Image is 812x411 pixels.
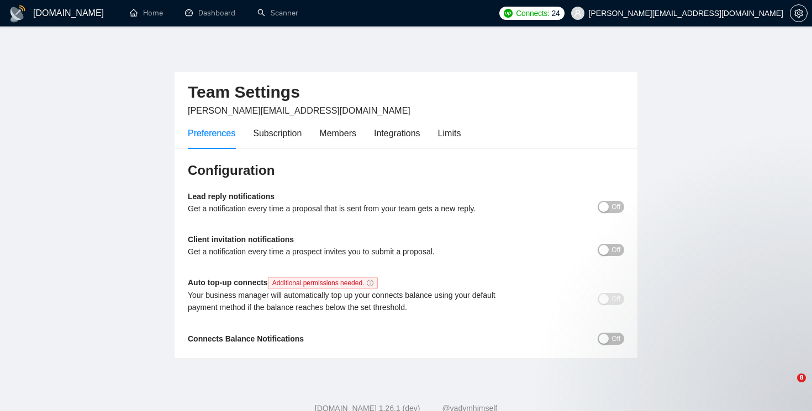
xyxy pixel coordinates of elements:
[188,126,235,140] div: Preferences
[611,201,620,213] span: Off
[319,126,356,140] div: Members
[438,126,461,140] div: Limits
[188,289,515,313] div: Your business manager will automatically top up your connects balance using your default payment ...
[797,373,806,382] span: 8
[268,277,378,289] span: Additional permissions needed.
[188,192,275,201] b: Lead reply notifications
[516,7,549,19] span: Connects:
[367,280,373,286] span: info-circle
[574,9,582,17] span: user
[774,373,801,400] iframe: Intercom live chat
[188,202,515,215] div: Get a notification every time a proposal that is sent from your team gets a new reply.
[611,293,620,305] span: Off
[374,126,420,140] div: Integrations
[611,244,620,256] span: Off
[188,81,624,104] h2: Team Settings
[185,8,235,18] a: dashboardDashboard
[188,162,624,179] h3: Configuration
[552,7,560,19] span: 24
[790,9,807,18] span: setting
[188,334,304,343] b: Connects Balance Notifications
[9,5,27,23] img: logo
[188,235,294,244] b: Client invitation notifications
[504,9,513,18] img: upwork-logo.png
[130,8,163,18] a: homeHome
[253,126,302,140] div: Subscription
[188,245,515,258] div: Get a notification every time a prospect invites you to submit a proposal.
[257,8,298,18] a: searchScanner
[790,4,808,22] button: setting
[790,9,808,18] a: setting
[188,278,382,287] b: Auto top-up connects
[188,106,410,115] span: [PERSON_NAME][EMAIL_ADDRESS][DOMAIN_NAME]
